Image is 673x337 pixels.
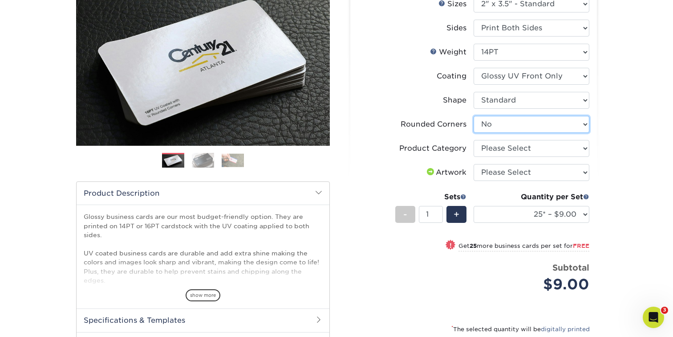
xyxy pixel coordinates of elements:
[480,274,589,295] div: $9.00
[451,326,590,333] small: The selected quantity will be
[401,119,466,130] div: Rounded Corners
[541,326,590,333] a: digitally printed
[77,182,329,205] h2: Product Description
[450,241,452,250] span: !
[430,47,466,58] div: Weight
[458,242,589,251] small: Get more business cards per set for
[661,307,668,314] span: 3
[192,152,214,168] img: Business Cards 02
[437,71,466,82] div: Coating
[222,153,244,167] img: Business Cards 03
[399,143,466,154] div: Product Category
[454,208,459,221] span: +
[643,307,664,328] iframe: Intercom live chat
[77,308,329,332] h2: Specifications & Templates
[474,192,589,202] div: Quantity per Set
[186,289,220,301] span: show more
[403,208,407,221] span: -
[573,242,589,249] span: FREE
[446,23,466,33] div: Sides
[470,242,477,249] strong: 25
[552,263,589,272] strong: Subtotal
[443,95,466,106] div: Shape
[162,150,184,172] img: Business Cards 01
[84,212,322,330] p: Glossy business cards are our most budget-friendly option. They are printed on 14PT or 16PT cards...
[425,167,466,178] div: Artwork
[395,192,466,202] div: Sets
